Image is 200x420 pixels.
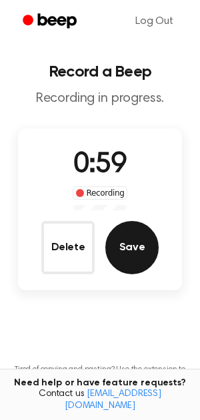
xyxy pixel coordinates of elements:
[11,365,189,385] p: Tired of copying and pasting? Use the extension to automatically insert your recordings.
[11,91,189,107] p: Recording in progress.
[65,389,161,411] a: [EMAIL_ADDRESS][DOMAIN_NAME]
[41,221,95,274] button: Delete Audio Record
[13,9,89,35] a: Beep
[8,389,192,412] span: Contact us
[11,64,189,80] h1: Record a Beep
[73,151,127,179] span: 0:59
[122,5,187,37] a: Log Out
[73,186,128,200] div: Recording
[105,221,159,274] button: Save Audio Record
